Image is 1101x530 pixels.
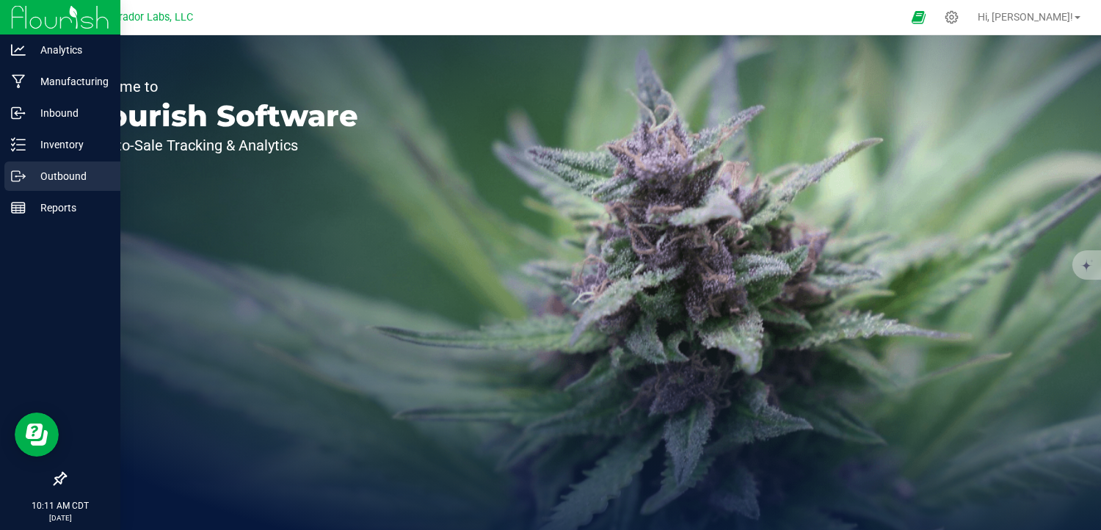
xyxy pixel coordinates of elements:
[902,3,935,32] span: Open Ecommerce Menu
[978,11,1073,23] span: Hi, [PERSON_NAME]!
[106,11,193,23] span: Curador Labs, LLC
[79,138,358,153] p: Seed-to-Sale Tracking & Analytics
[942,10,961,24] div: Manage settings
[79,101,358,131] p: Flourish Software
[11,106,26,120] inline-svg: Inbound
[26,167,114,185] p: Outbound
[26,199,114,217] p: Reports
[11,200,26,215] inline-svg: Reports
[26,73,114,90] p: Manufacturing
[11,169,26,184] inline-svg: Outbound
[11,43,26,57] inline-svg: Analytics
[11,137,26,152] inline-svg: Inventory
[26,104,114,122] p: Inbound
[26,136,114,153] p: Inventory
[26,41,114,59] p: Analytics
[79,79,358,94] p: Welcome to
[11,74,26,89] inline-svg: Manufacturing
[15,413,59,457] iframe: Resource center
[7,512,114,523] p: [DATE]
[7,499,114,512] p: 10:11 AM CDT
